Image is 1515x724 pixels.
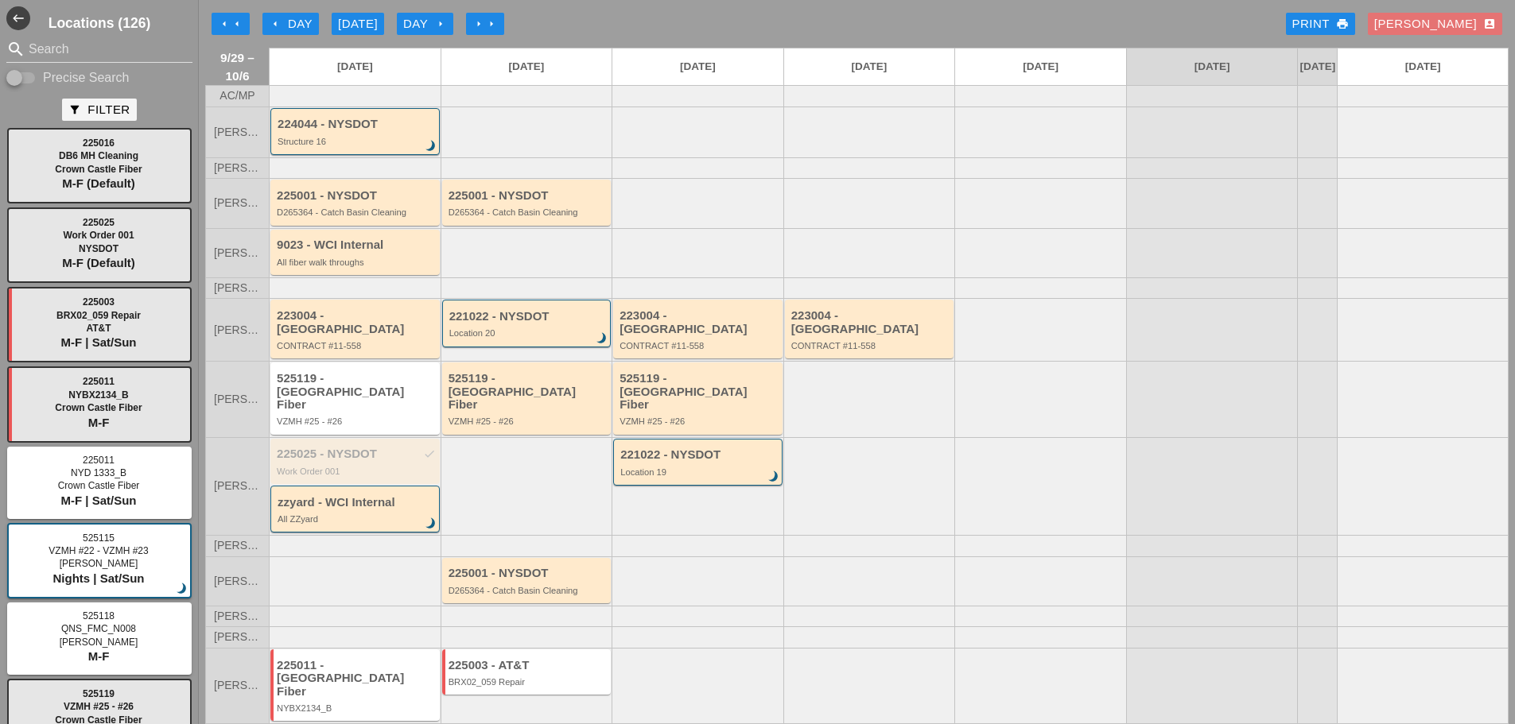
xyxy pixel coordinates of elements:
div: 225011 - [GEOGRAPHIC_DATA] Fiber [277,659,436,699]
div: 225001 - NYSDOT [277,189,436,203]
div: VZMH #25 - #26 [449,416,608,426]
span: M-F [88,416,110,429]
label: Precise Search [43,70,130,86]
div: VZMH #25 - #26 [620,416,779,426]
span: [PERSON_NAME] [214,480,261,492]
div: Day [269,15,313,33]
div: 525119 - [GEOGRAPHIC_DATA] Fiber [277,372,436,412]
i: brightness_3 [173,580,191,598]
span: [PERSON_NAME] [214,197,261,209]
a: [DATE] [1338,48,1508,85]
i: arrow_right [434,17,447,30]
span: 225003 [83,296,115,308]
div: [PERSON_NAME] [1374,15,1496,33]
span: M-F (Default) [62,176,135,190]
div: D265364 - Catch Basin Cleaning [277,207,436,217]
span: 225011 [83,455,115,466]
i: filter_alt [68,103,81,116]
span: [PERSON_NAME] [60,637,138,648]
i: arrow_left [269,17,282,30]
span: [PERSON_NAME] [214,126,261,138]
input: Search [29,37,170,62]
span: AC/MP [219,90,254,102]
i: search [6,40,25,59]
span: 225025 [83,217,115,228]
a: [DATE] [955,48,1126,85]
div: Print [1292,15,1349,33]
button: Move Back 1 Week [212,13,250,35]
div: 525119 - [GEOGRAPHIC_DATA] Fiber [449,372,608,412]
span: [PERSON_NAME] [214,393,261,405]
div: CONTRACT #11-558 [620,341,779,350]
span: [PERSON_NAME] [214,162,261,174]
div: CONTRACT #11-558 [791,341,950,350]
div: 225025 - NYSDOT [277,447,436,461]
div: Location 20 [449,328,607,338]
span: 225011 [83,376,115,387]
span: [PERSON_NAME] [214,610,261,622]
div: BRX02_059 Repair [449,677,608,687]
a: [DATE] [612,48,783,85]
a: [DATE] [784,48,955,85]
span: Work Order 001 [63,230,134,241]
span: 225016 [83,137,115,149]
div: 225001 - NYSDOT [449,189,608,203]
span: [PERSON_NAME] [60,558,138,569]
span: [PERSON_NAME] [214,324,261,336]
div: NYBX2134_B [277,703,436,713]
span: [PERSON_NAME] [214,631,261,643]
i: brightness_3 [422,515,440,532]
i: print [1336,17,1349,30]
div: 525119 - [GEOGRAPHIC_DATA] Fiber [620,372,779,412]
span: 525115 [83,532,115,544]
span: M-F (Default) [62,256,135,269]
span: Crown Castle Fiber [55,164,142,175]
button: Filter [62,99,136,121]
span: VZMH #25 - #26 [64,701,134,712]
i: check [423,447,436,460]
span: NYBX2134_B [68,389,128,401]
div: [DATE] [338,15,378,33]
div: 225001 - NYSDOT [449,567,608,580]
div: Enable Precise search to match search terms exactly. [6,68,192,87]
div: 224044 - NYSDOT [278,118,435,131]
a: [DATE] [270,48,441,85]
button: Shrink Sidebar [6,6,30,30]
div: Filter [68,101,130,119]
button: Move Ahead 1 Week [466,13,504,35]
div: CONTRACT #11-558 [277,341,436,350]
i: arrow_left [218,17,231,30]
span: 525118 [83,610,115,621]
span: BRX02_059 Repair [56,310,141,321]
div: Day [403,15,447,33]
i: brightness_3 [765,468,783,486]
div: 223004 - [GEOGRAPHIC_DATA] [620,309,779,335]
span: DB6 MH Cleaning [59,150,138,161]
span: VZMH #22 - VZMH #23 [49,545,148,556]
div: D265364 - Catch Basin Cleaning [449,586,608,595]
span: Nights | Sat/Sun [52,571,144,585]
span: [PERSON_NAME] [214,679,261,691]
a: [DATE] [441,48,612,85]
i: arrow_right [472,17,485,30]
div: All ZZyard [278,514,435,524]
span: NYSDOT [79,243,118,254]
span: [PERSON_NAME] [214,247,261,259]
div: Structure 16 [278,137,435,146]
a: Print [1286,13,1355,35]
span: Crown Castle Fiber [58,480,140,491]
span: 9/29 – 10/6 [214,48,261,85]
a: [DATE] [1127,48,1298,85]
button: [DATE] [332,13,384,35]
span: QNS_FMC_N008 [61,623,136,634]
button: Day [262,13,319,35]
span: [PERSON_NAME] [214,575,261,587]
span: M-F | Sat/Sun [60,335,136,349]
i: account_box [1483,17,1496,30]
i: west [6,6,30,30]
span: Crown Castle Fiber [55,402,142,413]
div: 225003 - AT&T [449,659,608,672]
div: Location 19 [620,467,778,477]
div: VZMH #25 - #26 [277,416,436,426]
span: AT&T [86,323,111,334]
